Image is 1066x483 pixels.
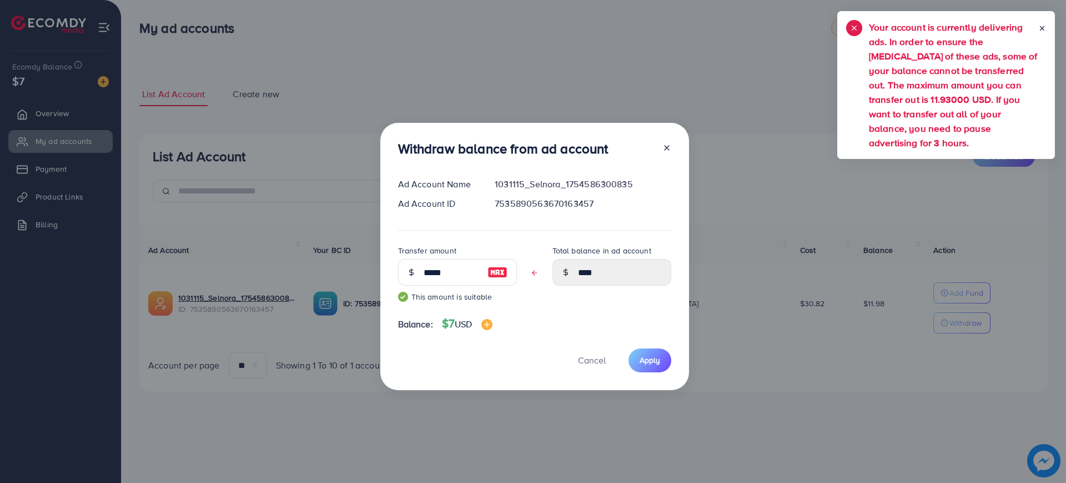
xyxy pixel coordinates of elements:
[398,318,433,331] span: Balance:
[552,245,651,256] label: Total balance in ad account
[486,197,680,210] div: 7535890563670163457
[869,20,1038,150] h5: Your account is currently delivering ads. In order to ensure the [MEDICAL_DATA] of these ads, som...
[578,354,606,366] span: Cancel
[481,319,492,330] img: image
[486,178,680,191] div: 1031115_Selnora_1754586300835
[487,266,507,279] img: image
[389,197,486,210] div: Ad Account ID
[455,318,472,330] span: USD
[389,178,486,191] div: Ad Account Name
[442,317,492,331] h4: $7
[398,291,517,302] small: This amount is suitable
[398,292,408,302] img: guide
[628,348,671,372] button: Apply
[398,141,609,157] h3: Withdraw balance from ad account
[640,355,660,366] span: Apply
[398,245,456,256] label: Transfer amount
[564,348,620,372] button: Cancel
